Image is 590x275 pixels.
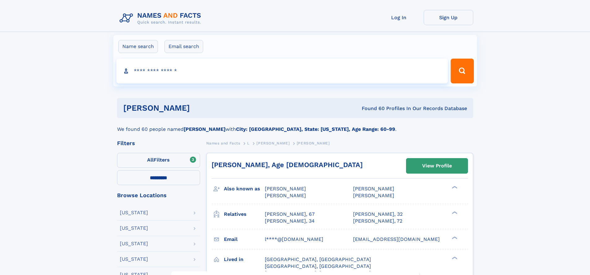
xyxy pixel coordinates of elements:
[224,254,265,265] h3: Lived in
[450,211,458,215] div: ❯
[147,157,154,163] span: All
[120,257,148,262] div: [US_STATE]
[450,256,458,260] div: ❯
[276,105,467,112] div: Found 60 Profiles In Our Records Database
[353,236,440,242] span: [EMAIL_ADDRESS][DOMAIN_NAME]
[117,140,200,146] div: Filters
[120,226,148,231] div: [US_STATE]
[265,256,371,262] span: [GEOGRAPHIC_DATA], [GEOGRAPHIC_DATA]
[120,210,148,215] div: [US_STATE]
[117,118,473,133] div: We found 60 people named with .
[265,193,306,198] span: [PERSON_NAME]
[224,184,265,194] h3: Also known as
[353,186,394,192] span: [PERSON_NAME]
[297,141,330,145] span: [PERSON_NAME]
[406,158,468,173] a: View Profile
[424,10,473,25] a: Sign Up
[247,141,250,145] span: L
[265,263,371,269] span: [GEOGRAPHIC_DATA], [GEOGRAPHIC_DATA]
[353,211,403,218] a: [PERSON_NAME], 32
[212,161,363,169] a: [PERSON_NAME], Age [DEMOGRAPHIC_DATA]
[374,10,424,25] a: Log In
[451,59,474,83] button: Search Button
[236,126,395,132] b: City: [GEOGRAPHIC_DATA], State: [US_STATE], Age Range: 60-99
[353,218,402,224] a: [PERSON_NAME], 72
[120,241,148,246] div: [US_STATE]
[206,139,240,147] a: Names and Facts
[117,10,206,27] img: Logo Names and Facts
[224,209,265,220] h3: Relatives
[116,59,448,83] input: search input
[265,211,315,218] a: [PERSON_NAME], 67
[118,40,158,53] label: Name search
[450,185,458,189] div: ❯
[247,139,250,147] a: L
[164,40,203,53] label: Email search
[123,104,276,112] h1: [PERSON_NAME]
[256,141,290,145] span: [PERSON_NAME]
[184,126,225,132] b: [PERSON_NAME]
[265,186,306,192] span: [PERSON_NAME]
[256,139,290,147] a: [PERSON_NAME]
[422,159,452,173] div: View Profile
[224,234,265,245] h3: Email
[450,236,458,240] div: ❯
[117,153,200,168] label: Filters
[353,193,394,198] span: [PERSON_NAME]
[265,218,315,224] a: [PERSON_NAME], 34
[117,193,200,198] div: Browse Locations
